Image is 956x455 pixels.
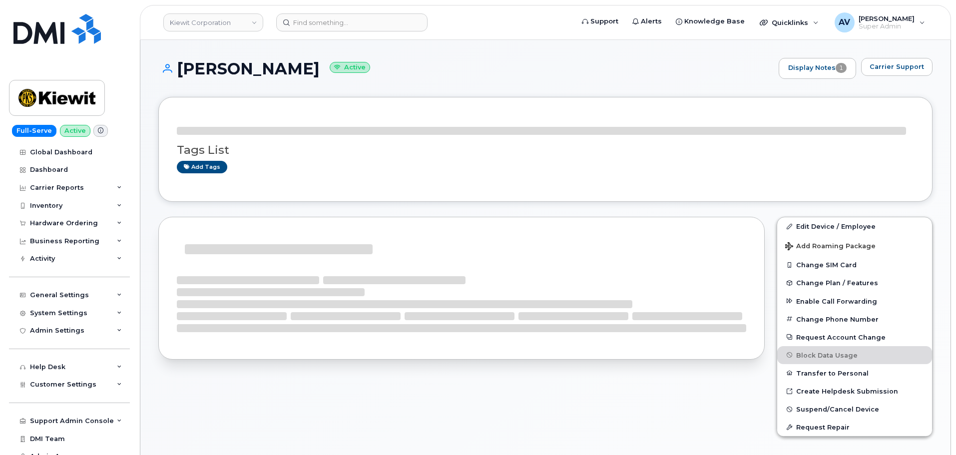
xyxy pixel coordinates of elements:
button: Request Repair [777,418,932,436]
button: Add Roaming Package [777,235,932,256]
span: Carrier Support [870,62,924,71]
button: Suspend/Cancel Device [777,400,932,418]
button: Transfer to Personal [777,364,932,382]
a: Add tags [177,161,227,173]
small: Active [330,62,370,73]
span: Change Plan / Features [796,279,878,287]
a: Create Helpdesk Submission [777,382,932,400]
h3: Tags List [177,144,914,156]
button: Block Data Usage [777,346,932,364]
a: Display Notes1 [779,58,856,79]
span: 1 [836,63,847,73]
button: Change SIM Card [777,256,932,274]
button: Enable Call Forwarding [777,292,932,310]
span: Enable Call Forwarding [796,297,877,305]
button: Change Phone Number [777,310,932,328]
button: Change Plan / Features [777,274,932,292]
button: Request Account Change [777,328,932,346]
span: Add Roaming Package [785,242,876,252]
span: Suspend/Cancel Device [796,406,879,413]
button: Carrier Support [861,58,933,76]
h1: [PERSON_NAME] [158,60,774,77]
a: Edit Device / Employee [777,217,932,235]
